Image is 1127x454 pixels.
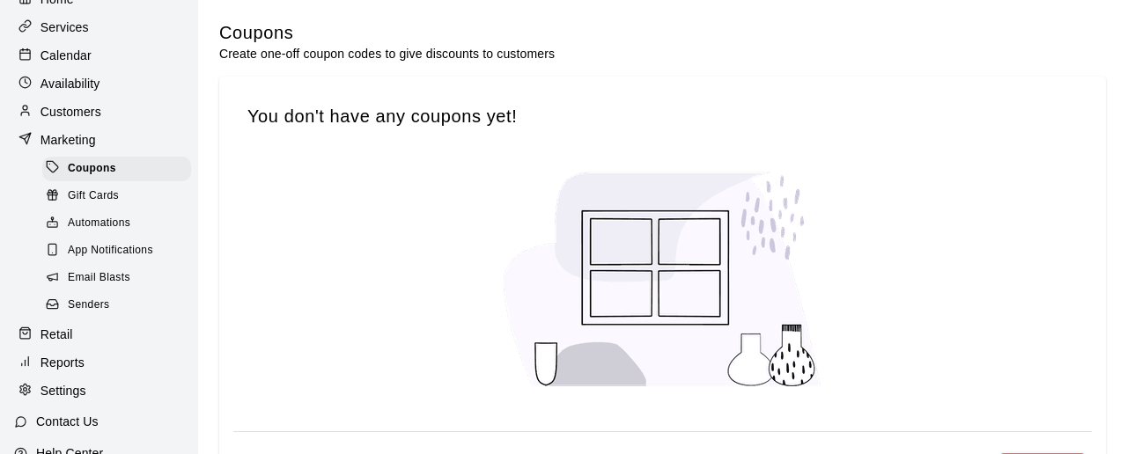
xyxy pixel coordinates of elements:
[42,184,191,209] div: Gift Cards
[42,238,198,265] a: App Notifications
[41,326,73,343] p: Retail
[68,269,130,287] span: Email Blasts
[41,75,100,92] p: Availability
[36,413,99,430] p: Contact Us
[14,377,184,404] a: Settings
[42,157,191,181] div: Coupons
[42,293,191,318] div: Senders
[219,45,555,62] p: Create one-off coupon codes to give discounts to customers
[68,187,119,205] span: Gift Cards
[68,215,130,232] span: Automations
[42,211,191,236] div: Automations
[14,321,184,348] a: Retail
[42,292,198,319] a: Senders
[247,105,1078,128] h5: You don't have any coupons yet!
[42,266,191,290] div: Email Blasts
[14,99,184,125] a: Customers
[42,210,198,238] a: Automations
[14,14,184,40] a: Services
[42,238,191,263] div: App Notifications
[68,297,110,314] span: Senders
[41,131,96,149] p: Marketing
[487,156,839,403] img: No coupons created
[41,18,89,36] p: Services
[14,42,184,69] a: Calendar
[68,160,116,178] span: Coupons
[14,70,184,97] a: Availability
[41,103,101,121] p: Customers
[42,155,198,182] a: Coupons
[68,242,153,260] span: App Notifications
[14,127,184,153] a: Marketing
[42,182,198,209] a: Gift Cards
[219,21,555,45] h5: Coupons
[41,354,85,371] p: Reports
[41,47,92,64] p: Calendar
[41,382,86,399] p: Settings
[14,349,184,376] a: Reports
[42,265,198,292] a: Email Blasts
